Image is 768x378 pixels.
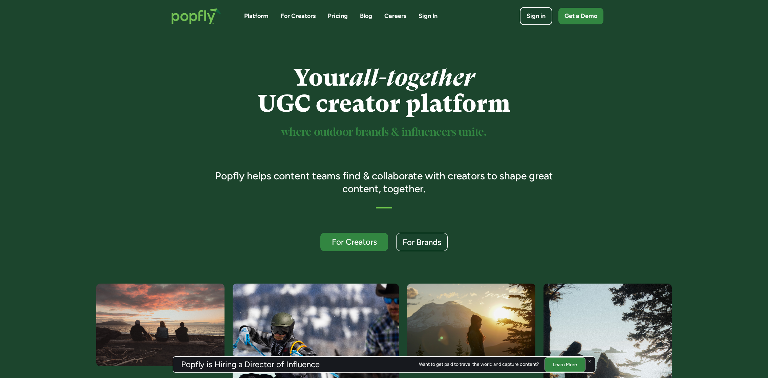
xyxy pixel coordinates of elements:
[520,7,552,25] a: Sign in
[527,12,546,20] div: Sign in
[419,12,438,20] a: Sign In
[281,127,487,138] sup: where outdoor brands & influencers unite.
[558,8,603,24] a: Get a Demo
[206,170,563,195] h3: Popfly helps content teams find & collaborate with creators to shape great content, together.
[545,357,585,372] a: Learn More
[403,238,441,246] div: For Brands
[326,238,382,246] div: For Creators
[384,12,406,20] a: Careers
[328,12,348,20] a: Pricing
[320,233,388,251] a: For Creators
[419,362,539,367] div: Want to get paid to travel the world and capture content?
[181,360,320,369] h3: Popfly is Hiring a Director of Influence
[281,12,316,20] a: For Creators
[244,12,269,20] a: Platform
[396,233,448,251] a: For Brands
[360,12,372,20] a: Blog
[206,65,563,117] h1: Your UGC creator platform
[564,12,597,20] div: Get a Demo
[165,1,228,31] a: home
[349,64,474,91] em: all-together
